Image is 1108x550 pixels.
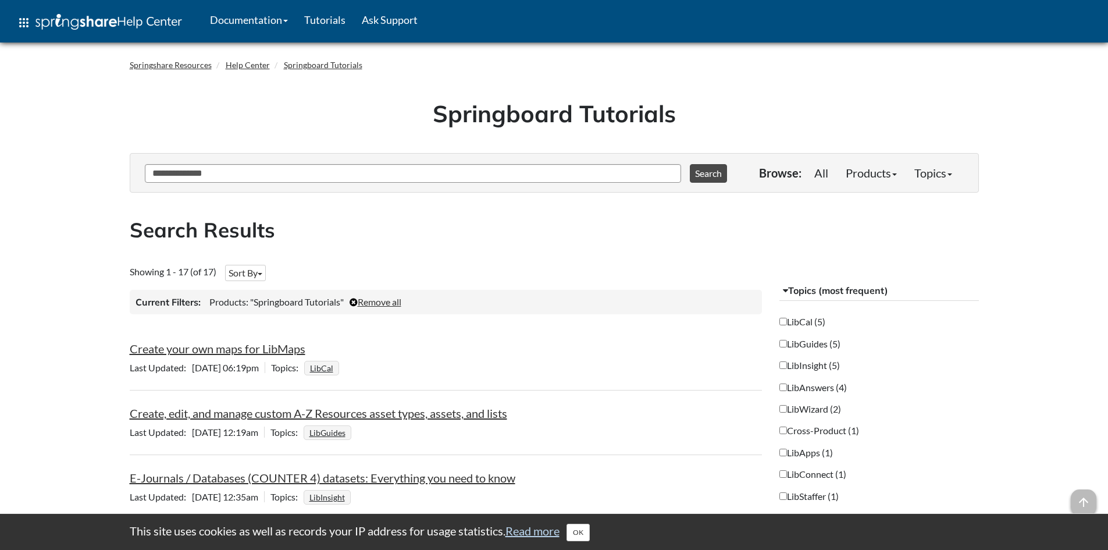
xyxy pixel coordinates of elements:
[138,97,970,130] h1: Springboard Tutorials
[136,296,201,308] h3: Current Filters
[225,265,266,281] button: Sort By
[779,424,859,437] label: Cross-Product (1)
[118,523,991,541] div: This site uses cookies as well as records your IP address for usage statistics.
[1071,491,1096,505] a: arrow_upward
[9,5,190,40] a: apps Help Center
[779,361,787,369] input: LibInsight (5)
[779,470,787,478] input: LibConnect (1)
[779,340,787,347] input: LibGuides (5)
[130,266,216,277] span: Showing 1 - 17 (of 17)
[354,5,426,34] a: Ask Support
[270,491,304,502] span: Topics
[17,16,31,30] span: apps
[130,471,515,485] a: E-Journals / Databases (COUNTER 4) datasets: Everything you need to know
[308,360,335,377] a: LibCal
[567,524,590,541] button: Close
[779,449,787,456] input: LibApps (1)
[779,446,833,459] label: LibApps (1)
[130,342,305,356] a: Create your own maps for LibMaps
[130,427,192,438] span: Last Updated
[779,490,839,503] label: LibStaffer (1)
[117,13,182,29] span: Help Center
[308,424,347,441] a: LibGuides
[130,362,192,373] span: Last Updated
[1071,489,1096,515] span: arrow_upward
[308,489,347,506] a: LibInsight
[505,524,560,538] a: Read more
[271,362,304,373] span: Topics
[35,14,117,30] img: Springshare
[906,161,961,184] a: Topics
[226,60,270,70] a: Help Center
[130,491,192,502] span: Last Updated
[806,161,837,184] a: All
[284,60,362,70] a: Springboard Tutorials
[270,427,304,438] span: Topics
[304,362,342,373] ul: Topics
[779,359,840,372] label: LibInsight (5)
[130,362,265,373] span: [DATE] 06:19pm
[779,492,787,500] input: LibStaffer (1)
[130,427,264,438] span: [DATE] 12:19am
[304,491,354,502] ul: Topics
[779,381,847,394] label: LibAnswers (4)
[130,216,979,244] h2: Search Results
[779,338,840,350] label: LibGuides (5)
[250,296,344,307] span: "Springboard Tutorials"
[350,296,401,307] a: Remove all
[130,406,507,420] a: Create, edit, and manage custom A-Z Resources asset types, assets, and lists
[130,60,212,70] a: Springshare Resources
[759,165,801,181] p: Browse:
[779,427,787,434] input: Cross-Product (1)
[779,384,787,391] input: LibAnswers (4)
[779,315,825,328] label: LibCal (5)
[779,403,841,416] label: LibWizard (2)
[779,318,787,325] input: LibCal (5)
[779,405,787,413] input: LibWizard (2)
[837,161,906,184] a: Products
[209,296,248,307] span: Products:
[304,427,354,438] ul: Topics
[690,164,727,183] button: Search
[296,5,354,34] a: Tutorials
[779,281,979,301] button: Topics (most frequent)
[130,491,264,502] span: [DATE] 12:35am
[779,468,846,481] label: LibConnect (1)
[202,5,296,34] a: Documentation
